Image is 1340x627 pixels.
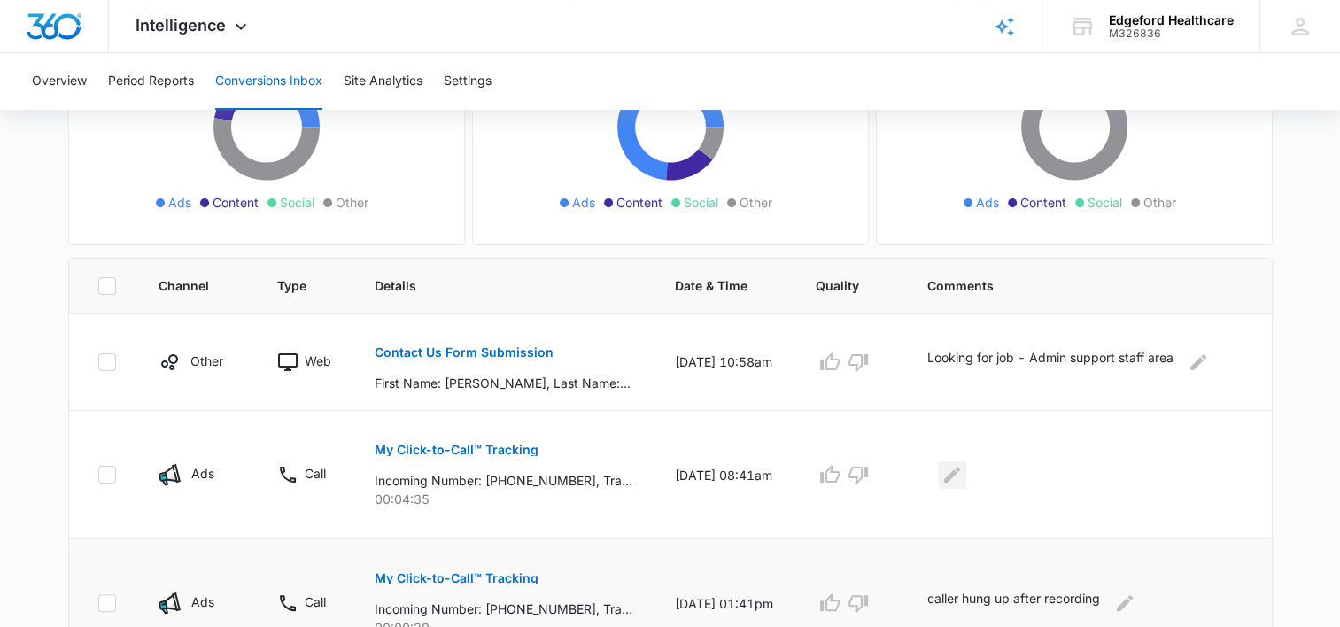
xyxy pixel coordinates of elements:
button: My Click-to-Call™ Tracking [375,429,538,471]
span: Intelligence [136,16,226,35]
p: 00:04:35 [375,490,632,508]
p: Ads [191,464,214,483]
span: Date & Time [675,276,747,295]
button: Edit Comments [1111,589,1139,617]
span: Other [1143,193,1176,212]
p: Ads [191,592,214,611]
button: Settings [444,53,492,110]
p: Contact Us Form Submission [375,346,554,359]
span: Other [336,193,368,212]
p: Call [305,592,326,611]
button: Site Analytics [344,53,422,110]
span: Content [1020,193,1066,212]
p: Call [305,464,326,483]
span: Social [1088,193,1122,212]
span: Channel [159,276,209,295]
span: Details [375,276,607,295]
p: My Click-to-Call™ Tracking [375,572,538,584]
p: caller hung up after recording [927,589,1100,617]
td: [DATE] 08:41am [654,411,794,539]
p: Other [190,352,223,370]
p: Incoming Number: [PHONE_NUMBER], Tracking Number: [PHONE_NUMBER], Ring To: [PHONE_NUMBER], Caller... [375,471,632,490]
span: Type [277,276,306,295]
span: Ads [168,193,191,212]
span: Quality [816,276,859,295]
span: Social [280,193,314,212]
button: Period Reports [108,53,194,110]
span: Social [684,193,718,212]
div: account name [1109,13,1234,27]
button: My Click-to-Call™ Tracking [375,557,538,600]
p: Incoming Number: [PHONE_NUMBER], Tracking Number: [PHONE_NUMBER], Ring To: [PHONE_NUMBER], Caller... [375,600,632,618]
span: Content [213,193,259,212]
span: Other [740,193,772,212]
span: Content [616,193,662,212]
button: Edit Comments [1184,348,1212,376]
span: Ads [572,193,595,212]
button: Overview [32,53,87,110]
button: Edit Comments [938,461,966,489]
button: Conversions Inbox [215,53,322,110]
p: First Name: [PERSON_NAME], Last Name: [PERSON_NAME], Phone: [PHONE_NUMBER], Email: [EMAIL_ADDRESS... [375,374,632,392]
div: account id [1109,27,1234,40]
p: Looking for job - Admin support staff area [927,348,1173,376]
p: Web [305,352,331,370]
span: Comments [927,276,1218,295]
p: My Click-to-Call™ Tracking [375,444,538,456]
td: [DATE] 10:58am [654,313,794,411]
span: Ads [976,193,999,212]
button: Contact Us Form Submission [375,331,554,374]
